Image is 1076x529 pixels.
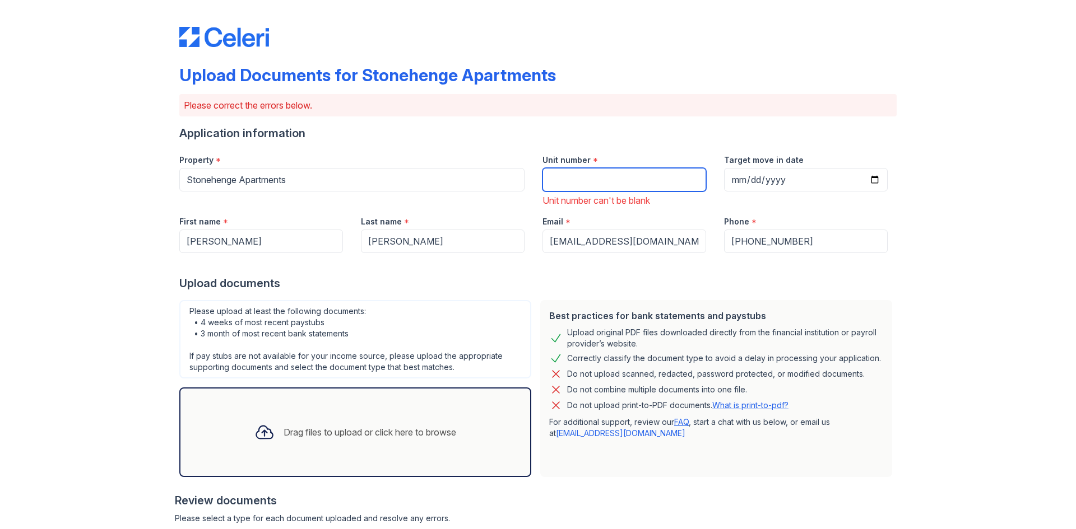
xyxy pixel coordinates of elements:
[179,300,531,378] div: Please upload at least the following documents: • 4 weeks of most recent paystubs • 3 month of mo...
[542,155,591,166] label: Unit number
[184,99,892,112] p: Please correct the errors below.
[175,493,897,508] div: Review documents
[567,352,881,365] div: Correctly classify the document type to avoid a delay in processing your application.
[567,383,747,396] div: Do not combine multiple documents into one file.
[179,216,221,227] label: First name
[179,155,214,166] label: Property
[175,513,897,524] div: Please select a type for each document uploaded and resolve any errors.
[284,425,456,439] div: Drag files to upload or click here to browse
[567,367,865,381] div: Do not upload scanned, redacted, password protected, or modified documents.
[567,327,883,349] div: Upload original PDF files downloaded directly from the financial institution or payroll provider’...
[361,216,402,227] label: Last name
[549,416,883,439] p: For additional support, review our , start a chat with us below, or email us at
[179,65,556,85] div: Upload Documents for Stonehenge Apartments
[556,428,685,438] a: [EMAIL_ADDRESS][DOMAIN_NAME]
[179,125,897,141] div: Application information
[542,194,706,207] div: Unit number can't be blank
[674,417,689,427] a: FAQ
[724,155,804,166] label: Target move in date
[712,400,789,410] a: What is print-to-pdf?
[567,400,789,411] p: Do not upload print-to-PDF documents.
[179,27,269,47] img: CE_Logo_Blue-a8612792a0a2168367f1c8372b55b34899dd931a85d93a1a3d3e32e68fde9ad4.png
[549,309,883,322] div: Best practices for bank statements and paystubs
[179,275,897,291] div: Upload documents
[724,216,749,227] label: Phone
[542,216,563,227] label: Email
